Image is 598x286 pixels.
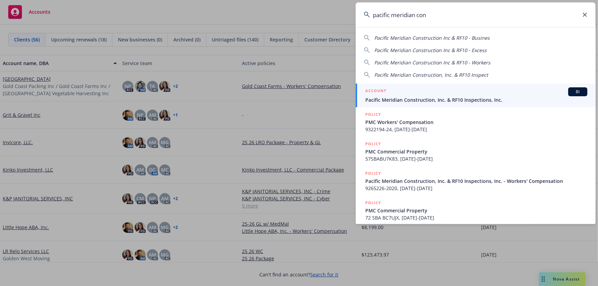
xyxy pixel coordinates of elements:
[374,35,490,41] span: Pacific Meridian Construction Inc & RF10 - Busines
[374,72,488,78] span: Pacific Meridian Construction, Inc. & RF10 Inspect
[374,59,490,66] span: Pacific Meridian Construction Inc & RF10 - Workers
[365,170,381,177] h5: POLICY
[365,177,587,185] span: Pacific Meridian Construction, Inc. & RF10 Inspections, Inc. - Workers' Compensation
[365,96,587,103] span: Pacific Meridian Construction, Inc. & RF10 Inspections, Inc.
[374,47,487,53] span: Pacific Meridian Construction Inc & RF10 - Excess
[365,214,587,221] span: 72 SBA BC7UJX, [DATE]-[DATE]
[571,89,585,95] span: BI
[365,155,587,162] span: 57SBABU7K83, [DATE]-[DATE]
[365,126,587,133] span: 9322194-24, [DATE]-[DATE]
[365,207,587,214] span: PMC Commercial Property
[356,137,596,166] a: POLICYPMC Commercial Property57SBABU7K83, [DATE]-[DATE]
[356,107,596,137] a: POLICYPMC Workers' Compensation9322194-24, [DATE]-[DATE]
[365,119,587,126] span: PMC Workers' Compensation
[365,111,381,118] h5: POLICY
[356,84,596,107] a: ACCOUNTBIPacific Meridian Construction, Inc. & RF10 Inspections, Inc.
[365,185,587,192] span: 9265226-2020, [DATE]-[DATE]
[365,87,386,96] h5: ACCOUNT
[356,2,596,27] input: Search...
[365,140,381,147] h5: POLICY
[365,148,587,155] span: PMC Commercial Property
[365,199,381,206] h5: POLICY
[356,196,596,225] a: POLICYPMC Commercial Property72 SBA BC7UJX, [DATE]-[DATE]
[356,166,596,196] a: POLICYPacific Meridian Construction, Inc. & RF10 Inspections, Inc. - Workers' Compensation9265226...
